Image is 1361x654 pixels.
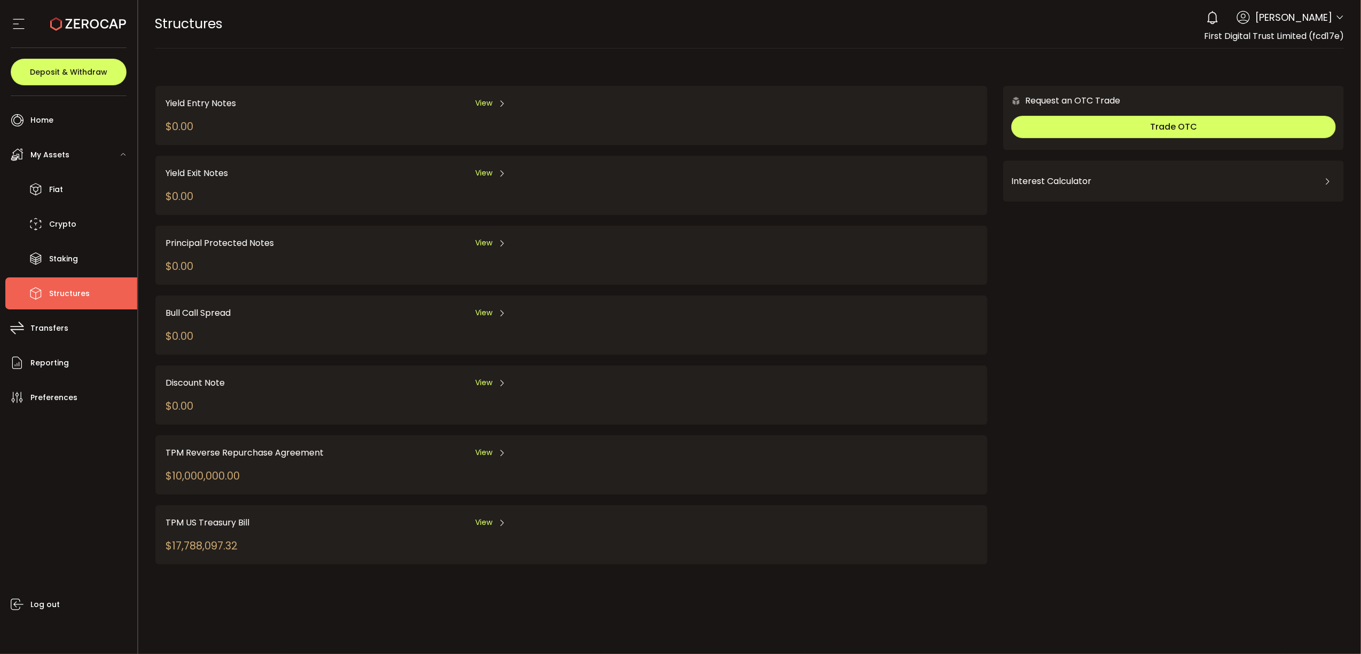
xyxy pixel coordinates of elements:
[166,328,194,344] div: $0.00
[1150,121,1197,133] span: Trade OTC
[166,258,194,274] div: $0.00
[475,98,492,109] span: View
[166,516,250,529] span: TPM US Treasury Bill
[166,118,194,134] div: $0.00
[1204,30,1344,42] span: First Digital Trust Limited (fcd17e)
[166,468,240,484] div: $10,000,000.00
[166,306,231,320] span: Bull Call Spread
[49,217,76,232] span: Crypto
[166,188,194,204] div: $0.00
[30,597,60,612] span: Log out
[166,538,238,554] div: $17,788,097.32
[30,390,77,405] span: Preferences
[30,113,53,128] span: Home
[1011,96,1021,106] img: 6nGpN7MZ9FLuBP83NiajKbTRY4UzlzQtBKtCrLLspmCkSvCZHBKvY3NxgQaT5JnOQREvtQ257bXeeSTueZfAPizblJ+Fe8JwA...
[1308,603,1361,654] iframe: Chat Widget
[49,251,78,267] span: Staking
[166,97,237,110] span: Yield Entry Notes
[1003,94,1120,107] div: Request an OTC Trade
[166,166,229,180] span: Yield Exit Notes
[155,14,223,33] span: Structures
[475,307,492,318] span: View
[166,446,324,459] span: TPM Reverse Repurchase Agreement
[30,147,69,163] span: My Assets
[1011,169,1336,194] div: Interest Calculator
[475,447,492,458] span: View
[1011,116,1336,138] button: Trade OTC
[475,517,492,528] span: View
[166,398,194,414] div: $0.00
[1255,10,1332,25] span: [PERSON_NAME]
[30,321,68,336] span: Transfers
[475,377,492,388] span: View
[166,236,274,250] span: Principal Protected Notes
[475,237,492,249] span: View
[11,59,127,85] button: Deposit & Withdraw
[475,168,492,179] span: View
[166,376,225,389] span: Discount Note
[30,355,69,371] span: Reporting
[49,286,90,301] span: Structures
[30,68,107,76] span: Deposit & Withdraw
[49,182,63,197] span: Fiat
